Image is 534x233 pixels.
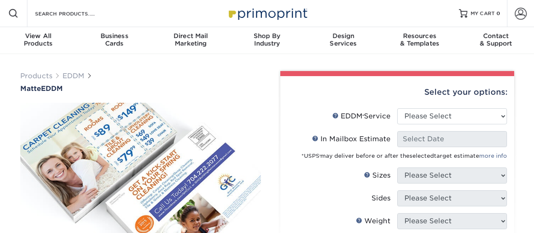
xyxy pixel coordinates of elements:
span: Shop By [229,32,305,40]
div: Industry [229,32,305,47]
h1: EDDM [20,85,261,93]
a: Contact& Support [458,27,534,54]
a: BusinessCards [76,27,153,54]
img: Primoprint [225,4,309,22]
input: SEARCH PRODUCTS..... [34,8,117,19]
sup: ® [363,114,364,118]
div: Cards [76,32,153,47]
div: EDDM Service [332,111,390,121]
div: Select your options: [287,76,507,108]
a: more info [479,153,507,159]
sup: ® [320,154,320,157]
a: DesignServices [305,27,382,54]
span: selected [409,153,434,159]
span: 0 [496,11,500,16]
input: Select Date [397,131,507,147]
span: MY CART [471,10,495,17]
div: Weight [356,216,390,226]
div: & Templates [382,32,458,47]
span: Resources [382,32,458,40]
div: Marketing [152,32,229,47]
span: Design [305,32,382,40]
span: Business [76,32,153,40]
a: Products [20,72,52,80]
span: Contact [458,32,534,40]
div: & Support [458,32,534,47]
a: EDDM [62,72,84,80]
div: Sizes [364,170,390,181]
a: MatteEDDM [20,85,261,93]
span: Direct Mail [152,32,229,40]
span: Matte [20,85,41,93]
a: Resources& Templates [382,27,458,54]
div: Services [305,32,382,47]
a: Direct MailMarketing [152,27,229,54]
a: Shop ByIndustry [229,27,305,54]
small: *USPS may deliver before or after the target estimate [301,153,507,159]
div: Sides [371,193,390,203]
div: In Mailbox Estimate [312,134,390,144]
